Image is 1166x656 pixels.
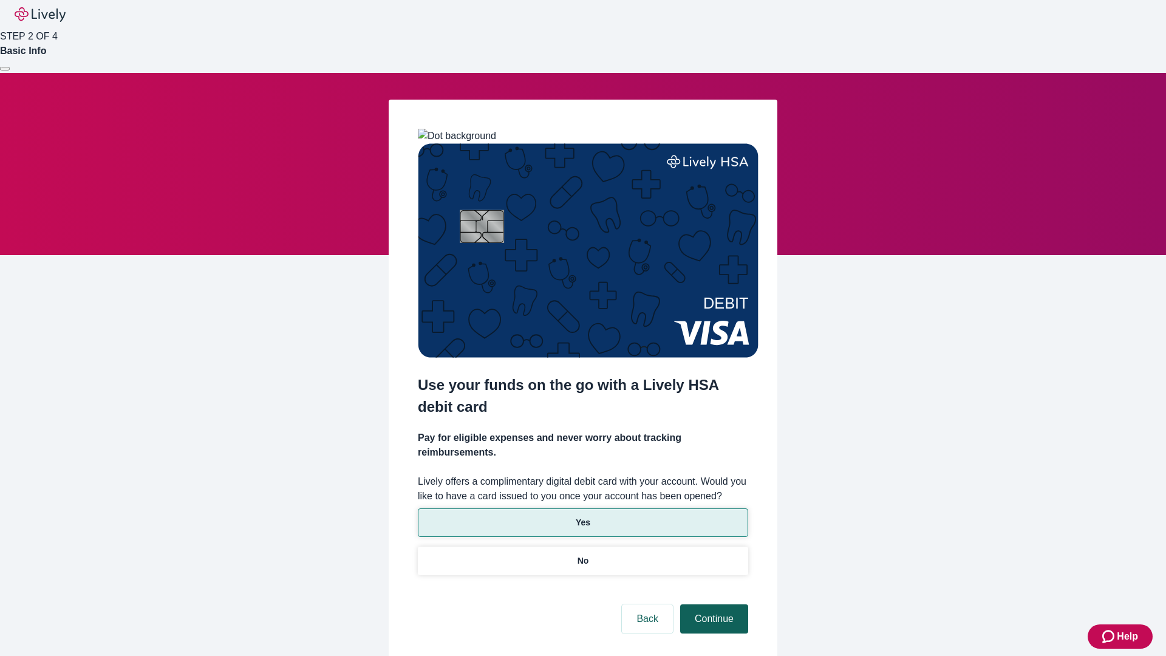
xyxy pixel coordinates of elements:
[622,604,673,634] button: Back
[418,143,759,358] img: Debit card
[576,516,590,529] p: Yes
[15,7,66,22] img: Lively
[418,374,748,418] h2: Use your funds on the go with a Lively HSA debit card
[680,604,748,634] button: Continue
[418,547,748,575] button: No
[1088,624,1153,649] button: Zendesk support iconHelp
[418,474,748,504] label: Lively offers a complimentary digital debit card with your account. Would you like to have a card...
[418,508,748,537] button: Yes
[1102,629,1117,644] svg: Zendesk support icon
[418,431,748,460] h4: Pay for eligible expenses and never worry about tracking reimbursements.
[578,555,589,567] p: No
[1117,629,1138,644] span: Help
[418,129,496,143] img: Dot background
